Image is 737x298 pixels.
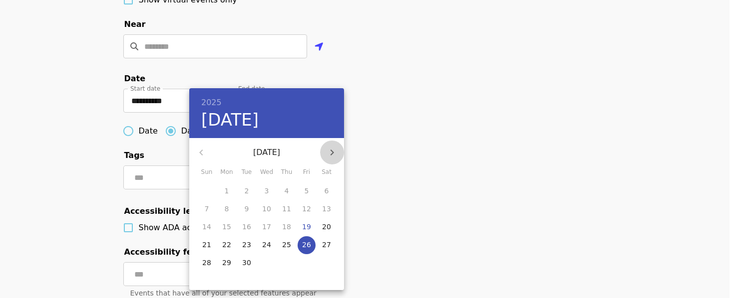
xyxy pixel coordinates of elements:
[218,236,236,254] button: 22
[242,240,251,250] p: 23
[302,240,311,250] p: 26
[218,254,236,272] button: 29
[298,236,316,254] button: 26
[262,240,271,250] p: 24
[201,110,259,131] button: [DATE]
[322,222,331,232] p: 20
[213,147,320,158] p: [DATE]
[202,240,211,250] p: 21
[322,240,331,250] p: 27
[238,254,256,272] button: 30
[198,236,216,254] button: 21
[218,167,236,177] span: Mon
[278,167,296,177] span: Thu
[238,236,256,254] button: 23
[201,96,222,110] button: 2025
[318,167,336,177] span: Sat
[222,240,231,250] p: 22
[198,167,216,177] span: Sun
[318,236,336,254] button: 27
[282,240,291,250] p: 25
[258,236,276,254] button: 24
[318,218,336,236] button: 20
[222,258,231,268] p: 29
[298,218,316,236] button: 19
[298,167,316,177] span: Fri
[302,222,311,232] p: 19
[198,254,216,272] button: 28
[242,258,251,268] p: 30
[278,236,296,254] button: 25
[202,258,211,268] p: 28
[238,167,256,177] span: Tue
[258,167,276,177] span: Wed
